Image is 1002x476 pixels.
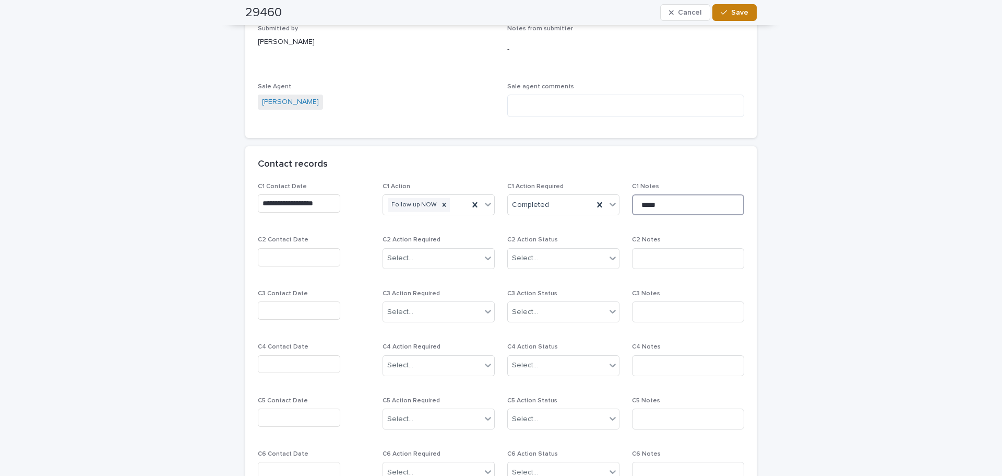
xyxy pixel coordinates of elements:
span: C2 Contact Date [258,237,308,243]
span: C1 Action Required [507,183,564,190]
div: Select... [387,253,413,264]
span: C4 Contact Date [258,344,308,350]
div: Follow up NOW [388,198,438,212]
span: C6 Notes [632,451,661,457]
span: C5 Notes [632,398,660,404]
span: C5 Action Required [383,398,440,404]
button: Save [712,4,757,21]
span: C4 Action Status [507,344,558,350]
span: C5 Contact Date [258,398,308,404]
span: C5 Action Status [507,398,557,404]
span: C1 Contact Date [258,183,307,190]
a: [PERSON_NAME] [262,97,319,108]
span: C6 Contact Date [258,451,308,457]
div: Select... [512,414,538,425]
span: C3 Contact Date [258,291,308,297]
span: Completed [512,200,549,211]
div: Select... [387,414,413,425]
h2: Contact records [258,159,328,170]
div: Select... [387,307,413,318]
div: Select... [512,253,538,264]
span: C4 Notes [632,344,661,350]
span: C4 Action Required [383,344,440,350]
span: Cancel [678,9,701,16]
span: C3 Notes [632,291,660,297]
span: Save [731,9,748,16]
p: - [507,44,744,55]
span: C2 Action Status [507,237,558,243]
span: Sale agent comments [507,84,574,90]
span: Notes from submitter [507,26,573,32]
span: C6 Action Status [507,451,558,457]
span: Submitted by [258,26,298,32]
p: [PERSON_NAME] [258,37,495,48]
span: C1 Notes [632,183,659,190]
span: Sale Agent [258,84,291,90]
span: C1 Action [383,183,410,190]
div: Select... [512,360,538,371]
span: C6 Action Required [383,451,440,457]
span: C3 Action Required [383,291,440,297]
div: Select... [387,360,413,371]
span: C3 Action Status [507,291,557,297]
div: Select... [512,307,538,318]
span: C2 Action Required [383,237,440,243]
span: C2 Notes [632,237,661,243]
button: Cancel [660,4,710,21]
h2: 29460 [245,5,282,20]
